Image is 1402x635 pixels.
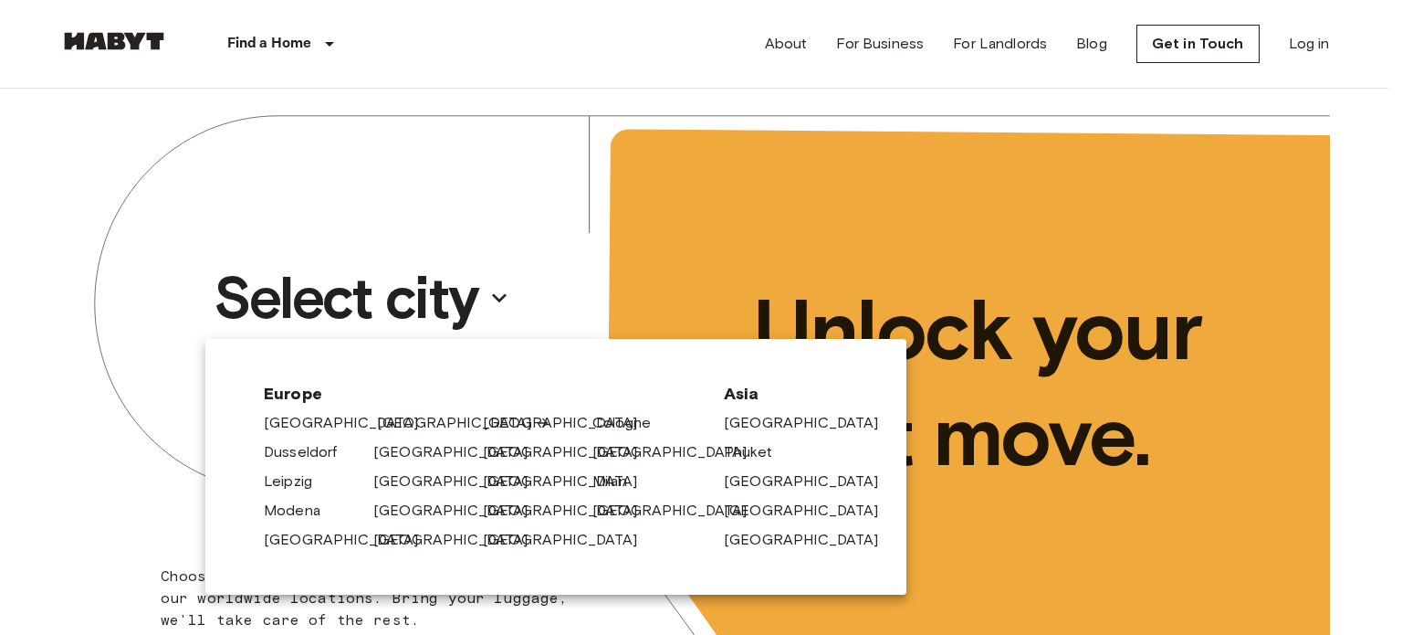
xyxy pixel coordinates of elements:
[724,471,897,492] a: [GEOGRAPHIC_DATA]
[483,441,656,463] a: [GEOGRAPHIC_DATA]
[724,383,848,405] span: Asia
[373,471,547,492] a: [GEOGRAPHIC_DATA]
[264,383,695,405] span: Europe
[724,441,790,463] a: Phuket
[264,441,356,463] a: Dusseldorf
[373,441,547,463] a: [GEOGRAPHIC_DATA]
[377,412,550,434] a: [GEOGRAPHIC_DATA]
[592,471,645,492] a: Milan
[724,500,897,522] a: [GEOGRAPHIC_DATA]
[724,529,897,551] a: [GEOGRAPHIC_DATA]
[592,412,669,434] a: Cologne
[264,471,330,492] a: Leipzig
[264,412,437,434] a: [GEOGRAPHIC_DATA]
[483,500,656,522] a: [GEOGRAPHIC_DATA]
[483,529,656,551] a: [GEOGRAPHIC_DATA]
[592,500,766,522] a: [GEOGRAPHIC_DATA]
[592,441,766,463] a: [GEOGRAPHIC_DATA]
[373,529,547,551] a: [GEOGRAPHIC_DATA]
[483,471,656,492] a: [GEOGRAPHIC_DATA]
[483,412,656,434] a: [GEOGRAPHIC_DATA]
[373,500,547,522] a: [GEOGRAPHIC_DATA]
[264,500,339,522] a: Modena
[724,412,897,434] a: [GEOGRAPHIC_DATA]
[264,529,437,551] a: [GEOGRAPHIC_DATA]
